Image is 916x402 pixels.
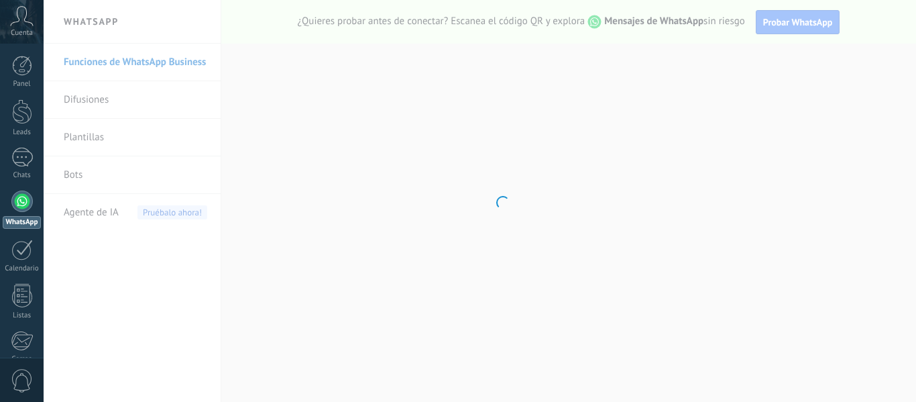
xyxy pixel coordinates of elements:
[3,128,42,137] div: Leads
[11,29,33,38] span: Cuenta
[3,80,42,89] div: Panel
[3,171,42,180] div: Chats
[3,216,41,229] div: WhatsApp
[3,311,42,320] div: Listas
[3,264,42,273] div: Calendario
[3,355,42,364] div: Correo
